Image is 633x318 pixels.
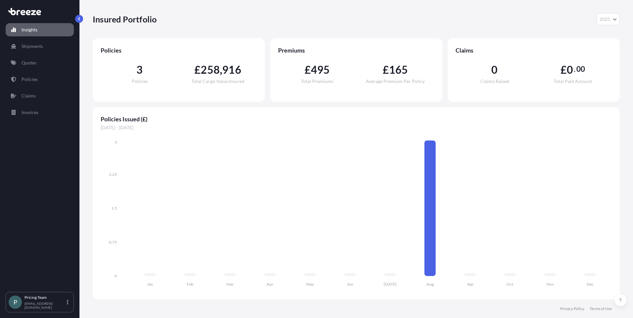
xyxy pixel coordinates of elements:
[507,282,513,287] tspan: Oct
[467,282,473,287] tspan: Sep
[147,282,153,287] tspan: Jan
[22,26,37,33] p: Insights
[480,79,509,84] span: Claims Raised
[6,106,74,119] a: Invoices
[305,64,311,75] span: £
[111,206,117,211] tspan: 1.5
[22,43,43,50] p: Shipments
[187,282,193,287] tspan: Feb
[93,14,157,24] p: Insured Portfolio
[22,93,36,99] p: Claims
[109,172,117,177] tspan: 2.25
[194,64,201,75] span: £
[574,66,575,72] span: .
[6,23,74,36] a: Insights
[389,64,408,75] span: 165
[560,306,584,311] a: Privacy Policy
[576,66,585,72] span: 00
[491,64,498,75] span: 0
[6,73,74,86] a: Policies
[306,282,314,287] tspan: May
[6,89,74,102] a: Claims
[22,60,36,66] p: Quotes
[115,273,117,278] tspan: 0
[222,64,241,75] span: 916
[220,64,222,75] span: ,
[6,56,74,69] a: Quotes
[191,79,244,84] span: Total Cargo Value Insured
[109,240,117,245] tspan: 0.75
[24,295,66,300] p: Pricing Team
[587,282,594,287] tspan: Dec
[101,124,612,131] span: [DATE] - [DATE]
[201,64,220,75] span: 258
[554,79,592,84] span: Total Paid Amount
[136,64,143,75] span: 3
[278,46,434,54] span: Premiums
[226,282,234,287] tspan: Mar
[366,79,425,84] span: Average Premium Per Policy
[115,139,117,144] tspan: 3
[347,282,353,287] tspan: Jun
[547,282,554,287] tspan: Nov
[301,79,333,84] span: Total Premiums
[456,46,612,54] span: Claims
[597,13,620,25] button: Year Selector
[6,40,74,53] a: Shipments
[14,299,17,305] span: P
[426,282,434,287] tspan: Aug
[383,64,389,75] span: £
[24,301,66,309] p: [EMAIL_ADDRESS][DOMAIN_NAME]
[600,16,610,22] span: 2025
[267,282,273,287] tspan: Apr
[101,46,257,54] span: Policies
[311,64,330,75] span: 495
[590,306,612,311] a: Terms of Use
[384,282,397,287] tspan: [DATE]
[22,109,38,116] p: Invoices
[567,64,573,75] span: 0
[560,64,567,75] span: £
[101,115,612,123] span: Policies Issued (£)
[22,76,38,83] p: Policies
[132,79,148,84] span: Policies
